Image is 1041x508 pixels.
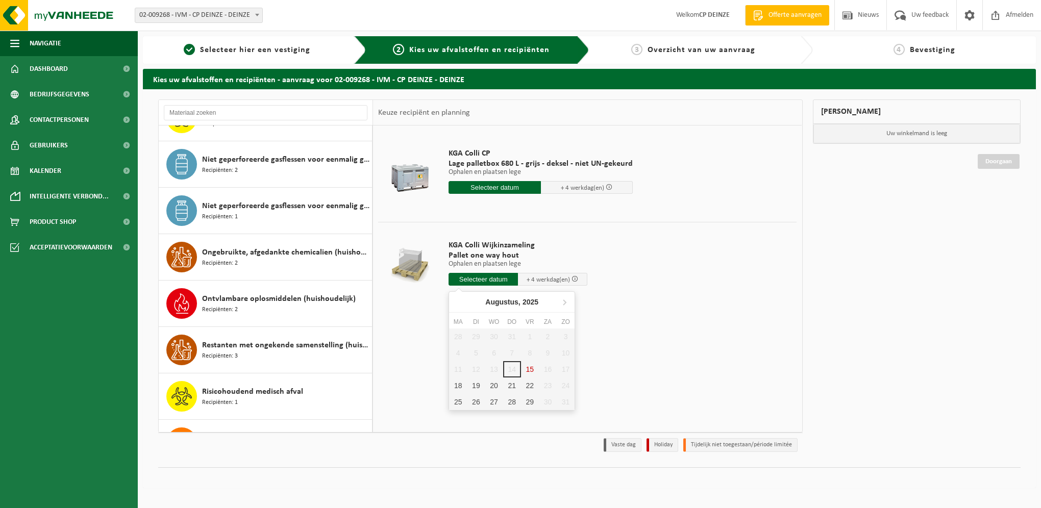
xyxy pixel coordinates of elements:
button: Restanten met ongekende samenstelling (huishoudelijk) Recipiënten: 3 [159,327,373,373]
div: di [467,317,485,327]
span: + 4 werkdag(en) [527,276,570,283]
input: Selecteer datum [449,181,541,194]
div: 19 [467,377,485,394]
div: zo [557,317,575,327]
div: 22 [521,377,539,394]
p: Ophalen en plaatsen lege [449,261,587,268]
span: Recipiënten: 2 [202,305,238,315]
button: Ongebruikte, afgedankte chemicalien (huishoudelijk) Recipiënten: 2 [159,234,373,281]
div: 25 [449,394,467,410]
span: Ontvlambare oplosmiddelen (huishoudelijk) [202,293,356,305]
span: Offerte aanvragen [766,10,824,20]
span: 02-009268 - IVM - CP DEINZE - DEINZE [135,8,263,23]
span: Intelligente verbond... [30,184,109,209]
div: vr [521,317,539,327]
span: Recipiënten: 2 [202,259,238,268]
p: Ophalen en plaatsen lege [449,169,633,176]
li: Vaste dag [604,438,641,452]
p: Uw winkelmand is leeg [813,124,1021,143]
div: 27 [485,394,503,410]
li: Tijdelijk niet toegestaan/période limitée [683,438,798,452]
div: 29 [521,394,539,410]
h2: Kies uw afvalstoffen en recipiënten - aanvraag voor 02-009268 - IVM - CP DEINZE - DEINZE [143,69,1036,89]
span: Bevestiging [910,46,955,54]
div: 20 [485,377,503,394]
span: 3 [631,44,642,55]
div: [PERSON_NAME] [813,99,1021,124]
div: ma [449,317,467,327]
span: Risicohoudend medisch afval [202,386,303,398]
a: Doorgaan [978,154,1020,169]
input: Materiaal zoeken [164,105,367,120]
div: wo [485,317,503,327]
span: Restanten met ongekende samenstelling (huishoudelijk) [202,339,369,351]
span: Recipiënten: 1 [202,212,238,222]
div: Keuze recipiënt en planning [373,100,475,125]
span: 4 [894,44,905,55]
span: Gebruikers [30,133,68,158]
div: za [539,317,557,327]
button: Schoonmaak en onderhoudsmiddelen (huishoudelijk) [159,420,373,466]
span: Schoonmaak en onderhoudsmiddelen (huishoudelijk) [202,432,369,444]
button: Ontvlambare oplosmiddelen (huishoudelijk) Recipiënten: 2 [159,281,373,327]
span: Ongebruikte, afgedankte chemicalien (huishoudelijk) [202,246,369,259]
input: Selecteer datum [449,273,518,286]
button: Niet geperforeerde gasflessen voor eenmalig gebruik (huishoudelijk) Recipiënten: 2 [159,141,373,188]
span: 2 [393,44,404,55]
span: Recipiënten: 1 [202,398,238,408]
li: Holiday [647,438,678,452]
span: 02-009268 - IVM - CP DEINZE - DEINZE [135,8,262,22]
span: Kalender [30,158,61,184]
div: 18 [449,377,467,394]
span: Niet geperforeerde gasflessen voor eenmalig gebruik (huishoudelijk) [202,154,369,166]
i: 2025 [523,298,538,306]
span: KGA Colli Wijkinzameling [449,240,587,250]
span: Kies uw afvalstoffen en recipiënten [409,46,550,54]
span: Selecteer hier een vestiging [200,46,310,54]
span: Overzicht van uw aanvraag [648,46,755,54]
a: Offerte aanvragen [745,5,829,26]
span: KGA Colli CP [449,148,633,159]
button: Risicohoudend medisch afval Recipiënten: 1 [159,373,373,420]
span: 1 [184,44,195,55]
span: + 4 werkdag(en) [561,185,604,191]
span: Dashboard [30,56,68,82]
div: Augustus, [481,294,542,310]
div: do [503,317,521,327]
span: Recipiënten: 3 [202,351,238,361]
span: Navigatie [30,31,61,56]
a: 1Selecteer hier een vestiging [148,44,346,56]
span: Recipiënten: 2 [202,166,238,175]
button: Niet geperforeerde gasflessen voor eenmalig gebruik (huishoudelijk) - aanstekers Recipiënten: 1 [159,188,373,234]
span: Product Shop [30,209,76,235]
span: Acceptatievoorwaarden [30,235,112,260]
div: 28 [503,394,521,410]
span: Pallet one way hout [449,250,587,261]
div: 21 [503,377,521,394]
span: Lage palletbox 680 L - grijs - deksel - niet UN-gekeurd [449,159,633,169]
div: 26 [467,394,485,410]
span: Contactpersonen [30,107,89,133]
strong: CP DEINZE [699,11,730,19]
span: Niet geperforeerde gasflessen voor eenmalig gebruik (huishoudelijk) - aanstekers [202,200,369,212]
span: Bedrijfsgegevens [30,82,89,107]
